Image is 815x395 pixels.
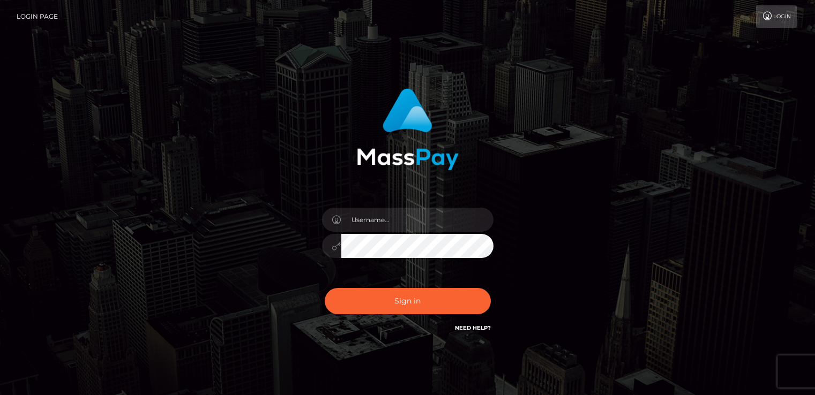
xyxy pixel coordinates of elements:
a: Need Help? [455,324,491,331]
a: Login Page [17,5,58,28]
button: Sign in [325,288,491,314]
img: MassPay Login [357,88,459,170]
input: Username... [341,208,494,232]
a: Login [756,5,797,28]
